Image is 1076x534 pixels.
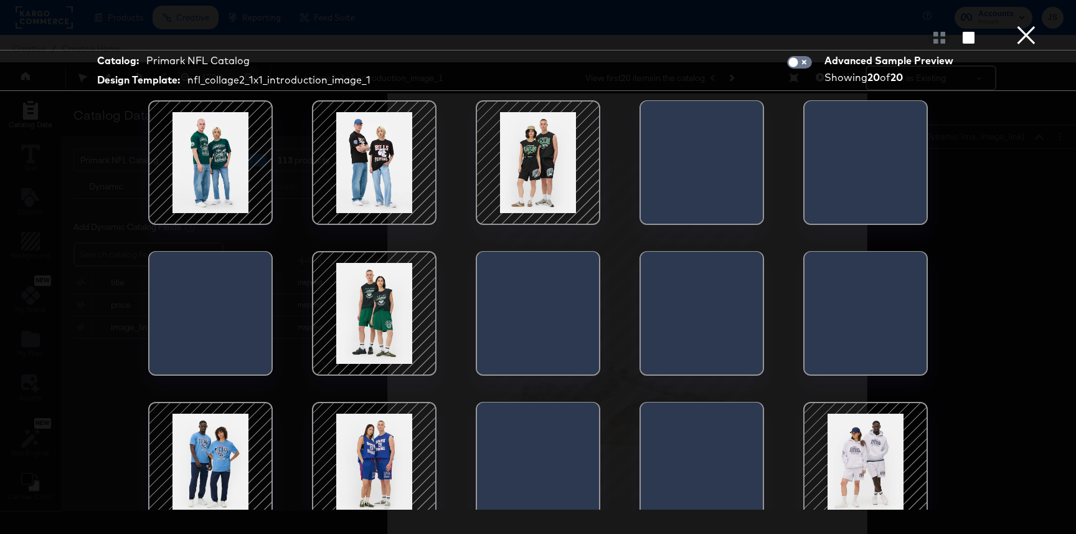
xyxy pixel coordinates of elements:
strong: 20 [890,71,903,83]
div: Showing of [824,70,958,85]
div: nfl_collage2_1x1_introduction_image_1 [187,73,370,87]
div: Advanced Sample Preview [824,54,958,68]
strong: Catalog: [97,54,139,68]
strong: Design Template: [97,73,180,87]
strong: 20 [867,71,880,83]
div: Primark NFL Catalog [146,54,250,68]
